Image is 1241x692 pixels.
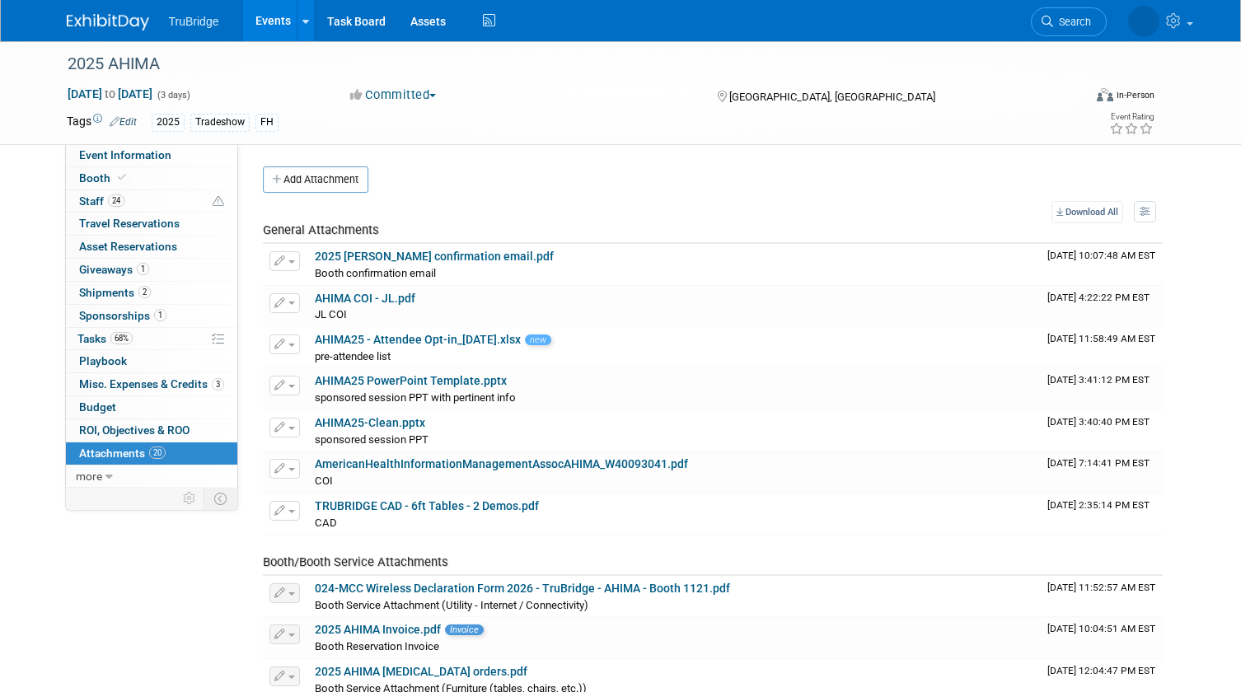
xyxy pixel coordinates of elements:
[1047,582,1155,593] span: Upload Timestamp
[1041,368,1163,409] td: Upload Timestamp
[1047,374,1150,386] span: Upload Timestamp
[62,49,1062,79] div: 2025 AHIMA
[1116,89,1154,101] div: In-Person
[315,350,391,362] span: pre-attendee list
[1109,113,1154,121] div: Event Rating
[315,499,539,512] a: TRUBRIDGE CAD - 6ft Tables - 2 Demos.pdf
[1041,576,1163,617] td: Upload Timestamp
[108,194,124,207] span: 24
[1047,250,1155,261] span: Upload Timestamp
[315,623,441,636] a: 2025 AHIMA Invoice.pdf
[315,374,507,387] a: AHIMA25 PowerPoint Template.pptx
[213,194,224,209] span: Potential Scheduling Conflict -- at least one attendee is tagged in another overlapping event.
[79,400,116,414] span: Budget
[76,470,102,483] span: more
[79,286,151,299] span: Shipments
[66,465,237,488] a: more
[315,433,428,446] span: sponsored session PPT
[79,423,190,437] span: ROI, Objectives & ROO
[315,599,588,611] span: Booth Service Attachment (Utility - Internet / Connectivity)
[66,305,237,327] a: Sponsorships1
[79,148,171,161] span: Event Information
[1047,499,1150,511] span: Upload Timestamp
[994,86,1154,110] div: Event Format
[1097,88,1113,101] img: Format-Inperson.png
[1047,457,1150,469] span: Upload Timestamp
[79,217,180,230] span: Travel Reservations
[344,86,443,104] button: Committed
[1047,292,1150,303] span: Upload Timestamp
[110,116,137,128] a: Edit
[66,190,237,213] a: Staff24
[67,14,149,30] img: ExhibitDay
[79,240,177,253] span: Asset Reservations
[1051,201,1123,223] a: Download All
[263,222,379,237] span: General Attachments
[66,144,237,166] a: Event Information
[1047,665,1155,676] span: Upload Timestamp
[315,457,688,470] a: AmericanHealthInformationManagementAssocAHIMA_W40093041.pdf
[525,334,551,345] span: new
[1041,493,1163,535] td: Upload Timestamp
[66,350,237,372] a: Playbook
[1041,327,1163,368] td: Upload Timestamp
[315,517,337,529] span: CAD
[149,447,166,459] span: 20
[315,391,516,404] span: sponsored session PPT with pertinent info
[176,488,204,509] td: Personalize Event Tab Strip
[79,447,166,460] span: Attachments
[1041,410,1163,451] td: Upload Timestamp
[77,332,133,345] span: Tasks
[79,377,224,390] span: Misc. Expenses & Credits
[1041,244,1163,285] td: Upload Timestamp
[154,309,166,321] span: 1
[102,87,118,101] span: to
[156,90,190,101] span: (3 days)
[1047,416,1150,428] span: Upload Timestamp
[169,15,219,28] span: TruBridge
[79,171,129,185] span: Booth
[1053,16,1091,28] span: Search
[263,166,368,193] button: Add Attachment
[1041,451,1163,493] td: Upload Timestamp
[255,114,279,131] div: FH
[1047,623,1155,634] span: Upload Timestamp
[445,624,484,635] span: Invoice
[1031,7,1107,36] a: Search
[67,86,153,101] span: [DATE] [DATE]
[79,194,124,208] span: Staff
[212,378,224,390] span: 3
[66,282,237,304] a: Shipments2
[315,582,730,595] a: 024-MCC Wireless Declaration Form 2026 - TruBridge - AHIMA - Booth 1121.pdf
[315,250,554,263] a: 2025 [PERSON_NAME] confirmation email.pdf
[66,396,237,418] a: Budget
[1128,6,1159,37] img: Marg Louwagie
[66,213,237,235] a: Travel Reservations
[190,114,250,131] div: Tradeshow
[66,328,237,350] a: Tasks68%
[110,332,133,344] span: 68%
[79,354,127,367] span: Playbook
[66,259,237,281] a: Giveaways1
[118,173,126,182] i: Booth reservation complete
[315,308,347,320] span: JL COI
[66,442,237,465] a: Attachments20
[66,373,237,395] a: Misc. Expenses & Credits3
[315,665,527,678] a: 2025 AHIMA [MEDICAL_DATA] orders.pdf
[1041,286,1163,327] td: Upload Timestamp
[67,113,137,132] td: Tags
[263,554,448,569] span: Booth/Booth Service Attachments
[138,286,151,298] span: 2
[79,309,166,322] span: Sponsorships
[66,419,237,442] a: ROI, Objectives & ROO
[315,333,521,346] a: AHIMA25 - Attendee Opt-in_[DATE].xlsx
[315,475,333,487] span: COI
[1047,333,1155,344] span: Upload Timestamp
[204,488,237,509] td: Toggle Event Tabs
[79,263,149,276] span: Giveaways
[66,236,237,258] a: Asset Reservations
[315,292,415,305] a: AHIMA COI - JL.pdf
[152,114,185,131] div: 2025
[315,267,436,279] span: Booth confirmation email
[315,640,439,652] span: Booth Reservation Invoice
